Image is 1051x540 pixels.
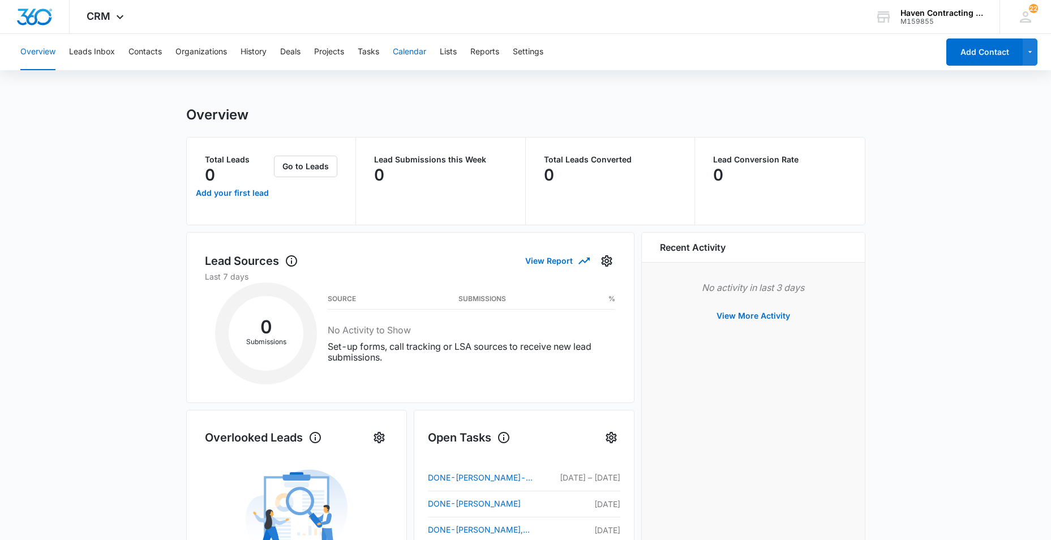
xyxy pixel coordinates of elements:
[1029,4,1038,13] div: notifications count
[274,161,337,171] a: Go to Leads
[428,523,560,537] a: DONE-[PERSON_NAME], Crawlspace Cleanout
[229,337,303,347] p: Submissions
[598,252,616,270] button: Settings
[205,156,272,164] p: Total Leads
[608,296,615,302] h3: %
[440,34,457,70] button: Lists
[241,34,267,70] button: History
[428,471,560,485] a: DONE-[PERSON_NAME]-[PERSON_NAME] -French Drain
[560,524,620,536] p: [DATE]
[205,252,298,269] h1: Lead Sources
[393,34,426,70] button: Calendar
[470,34,499,70] button: Reports
[20,34,55,70] button: Overview
[358,34,379,70] button: Tasks
[900,18,983,25] div: account id
[328,296,356,302] h3: Source
[544,166,554,184] p: 0
[87,10,110,22] span: CRM
[713,156,847,164] p: Lead Conversion Rate
[428,497,560,511] a: DONE-[PERSON_NAME]
[205,271,616,282] p: Last 7 days
[560,498,620,510] p: [DATE]
[328,323,615,337] h3: No Activity to Show
[513,34,543,70] button: Settings
[328,341,615,363] p: Set-up forms, call tracking or LSA sources to receive new lead submissions.
[205,166,215,184] p: 0
[69,34,115,70] button: Leads Inbox
[428,429,511,446] h1: Open Tasks
[660,281,847,294] p: No activity in last 3 days
[525,251,589,271] button: View Report
[280,34,301,70] button: Deals
[602,428,620,447] button: Settings
[274,156,337,177] button: Go to Leads
[660,241,726,254] h6: Recent Activity
[194,179,272,207] a: Add your first lead
[175,34,227,70] button: Organizations
[1029,4,1038,13] span: 22
[560,472,620,483] p: [DATE] – [DATE]
[374,166,384,184] p: 0
[705,302,801,329] button: View More Activity
[713,166,723,184] p: 0
[458,296,506,302] h3: Submissions
[128,34,162,70] button: Contacts
[314,34,344,70] button: Projects
[544,156,677,164] p: Total Leads Converted
[370,428,388,447] button: Settings
[205,429,322,446] h1: Overlooked Leads
[374,156,507,164] p: Lead Submissions this Week
[946,38,1023,66] button: Add Contact
[900,8,983,18] div: account name
[229,320,303,335] h2: 0
[186,106,248,123] h1: Overview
